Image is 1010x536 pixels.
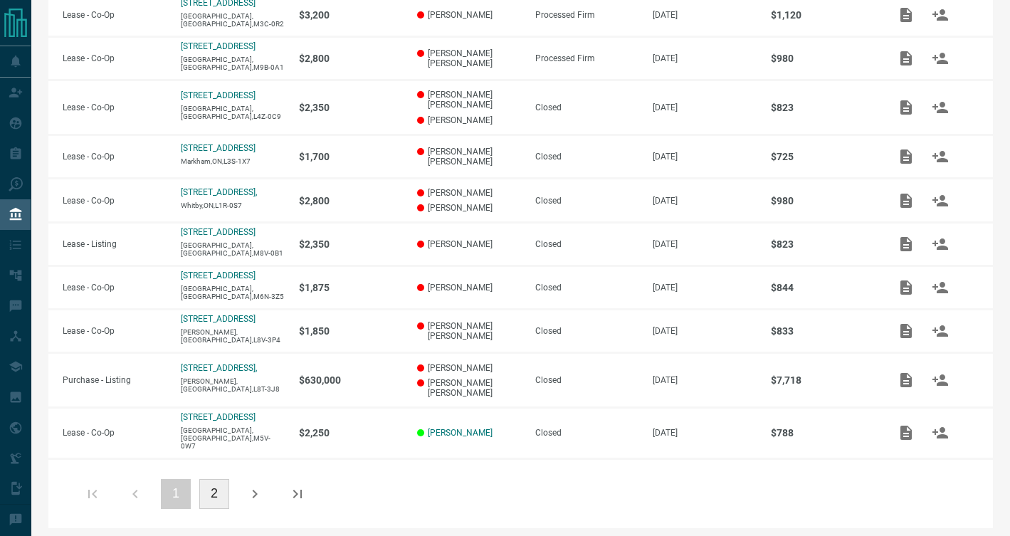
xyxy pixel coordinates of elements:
span: Match Clients [923,195,957,205]
a: [STREET_ADDRESS] [181,41,256,51]
p: [STREET_ADDRESS] [181,143,256,153]
div: Closed [535,326,639,336]
p: Lease - Co-Op [63,53,167,63]
p: $2,800 [299,53,403,64]
span: Add / View Documents [889,9,923,19]
p: [GEOGRAPHIC_DATA],[GEOGRAPHIC_DATA],M5V-0W7 [181,426,285,450]
p: Lease - Co-Op [63,196,167,206]
p: [PERSON_NAME],[GEOGRAPHIC_DATA],L8T-3J8 [181,377,285,393]
p: [PERSON_NAME] [PERSON_NAME] [417,378,521,398]
a: [STREET_ADDRESS], [181,187,257,197]
div: Closed [535,283,639,293]
p: [DATE] [653,196,757,206]
p: [PERSON_NAME] [PERSON_NAME] [417,90,521,110]
a: [STREET_ADDRESS] [181,90,256,100]
a: [STREET_ADDRESS] [181,314,256,324]
a: [PERSON_NAME] [428,428,493,438]
p: Lease - Co-Op [63,10,167,20]
span: Match Clients [923,283,957,293]
button: 2 [199,479,229,509]
p: $2,800 [299,195,403,206]
p: [PERSON_NAME] [417,10,521,20]
p: [GEOGRAPHIC_DATA],[GEOGRAPHIC_DATA],M6N-3Z5 [181,285,285,300]
div: Closed [535,428,639,438]
p: Lease - Co-Op [63,326,167,336]
p: $844 [771,282,875,293]
p: [DATE] [653,152,757,162]
p: $788 [771,427,875,438]
p: [DATE] [653,10,757,20]
div: Closed [535,375,639,385]
span: Add / View Documents [889,151,923,161]
p: $2,250 [299,427,403,438]
p: [PERSON_NAME] [417,115,521,125]
p: $1,875 [299,282,403,293]
p: [PERSON_NAME] [417,188,521,198]
p: [DATE] [653,428,757,438]
div: Processed Firm [535,53,639,63]
p: [DATE] [653,53,757,63]
span: Match Clients [923,102,957,112]
span: Add / View Documents [889,239,923,249]
span: Match Clients [923,53,957,63]
p: $3,200 [299,9,403,21]
span: Match Clients [923,326,957,336]
span: Add / View Documents [889,283,923,293]
p: [PERSON_NAME] [PERSON_NAME] [417,147,521,167]
p: [GEOGRAPHIC_DATA],[GEOGRAPHIC_DATA],M3C-0R2 [181,12,285,28]
p: [DATE] [653,375,757,385]
button: 1 [161,479,191,509]
p: [PERSON_NAME] [417,239,521,249]
span: Add / View Documents [889,195,923,205]
p: $630,000 [299,374,403,386]
p: Purchase - Listing [63,375,167,385]
div: Closed [535,239,639,249]
p: Lease - Listing [63,239,167,249]
p: [PERSON_NAME],[GEOGRAPHIC_DATA],L8V-3P4 [181,328,285,344]
p: Lease - Co-Op [63,152,167,162]
p: $2,350 [299,238,403,250]
span: Add / View Documents [889,428,923,438]
span: Match Clients [923,374,957,384]
p: [PERSON_NAME] [417,363,521,373]
p: [DATE] [653,326,757,336]
p: $980 [771,53,875,64]
p: [DATE] [653,103,757,112]
a: [STREET_ADDRESS], [181,363,257,373]
div: Closed [535,152,639,162]
div: Closed [535,103,639,112]
p: Markham,ON,L3S-1X7 [181,157,285,165]
p: [GEOGRAPHIC_DATA],[GEOGRAPHIC_DATA],L4Z-0C9 [181,105,285,120]
span: Add / View Documents [889,374,923,384]
span: Add / View Documents [889,326,923,336]
p: Whitby,ON,L1R-0S7 [181,201,285,209]
p: [PERSON_NAME] [PERSON_NAME] [417,48,521,68]
p: $1,120 [771,9,875,21]
span: Match Clients [923,9,957,19]
span: Match Clients [923,428,957,438]
p: $823 [771,102,875,113]
p: Lease - Co-Op [63,283,167,293]
div: Closed [535,196,639,206]
p: $833 [771,325,875,337]
p: $725 [771,151,875,162]
p: [DATE] [653,239,757,249]
p: [GEOGRAPHIC_DATA],[GEOGRAPHIC_DATA],M8V-0B1 [181,241,285,257]
a: [STREET_ADDRESS] [181,227,256,237]
span: Match Clients [923,239,957,249]
p: [PERSON_NAME] [PERSON_NAME] [417,321,521,341]
p: $1,700 [299,151,403,162]
p: Lease - Co-Op [63,103,167,112]
p: $1,850 [299,325,403,337]
p: [GEOGRAPHIC_DATA],[GEOGRAPHIC_DATA],M9B-0A1 [181,56,285,71]
p: [PERSON_NAME] [417,283,521,293]
a: [STREET_ADDRESS] [181,270,256,280]
a: [STREET_ADDRESS] [181,412,256,422]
